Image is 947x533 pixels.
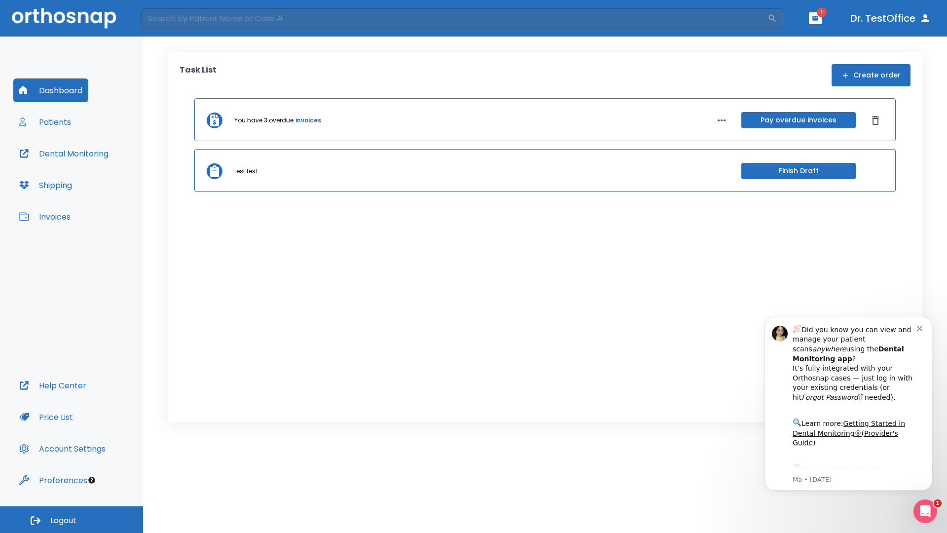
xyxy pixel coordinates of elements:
[13,205,76,228] button: Invoices
[295,116,321,125] a: invoices
[741,112,856,128] button: Pay overdue invoices
[180,64,217,86] p: Task List
[43,157,131,175] a: App Store
[817,7,827,17] span: 1
[934,499,942,507] span: 1
[13,173,78,197] button: Shipping
[846,9,935,27] button: Dr. TestOffice
[167,15,175,23] button: Dismiss notification
[87,476,96,485] div: Tooltip anchor
[13,78,88,102] button: Dashboard
[13,437,111,460] button: Account Settings
[234,167,257,176] p: test test
[234,116,293,125] p: You have 3 overdue
[13,405,79,429] button: Price List
[868,113,883,128] button: Dismiss
[12,8,116,28] img: Orthosnap
[13,374,92,397] button: Help Center
[50,515,76,526] span: Logout
[13,142,114,165] button: Dental Monitoring
[832,64,911,86] button: Create order
[741,163,856,179] button: Finish Draft
[141,8,767,28] input: Search by Patient Name or Case #
[43,167,167,176] p: Message from Ma, sent 8w ago
[13,110,77,134] button: Patients
[750,308,947,496] iframe: Intercom notifications message
[13,468,93,492] button: Preferences
[43,155,167,205] div: Download the app: | ​ Let us know if you need help getting started!
[913,499,937,523] iframe: Intercom live chat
